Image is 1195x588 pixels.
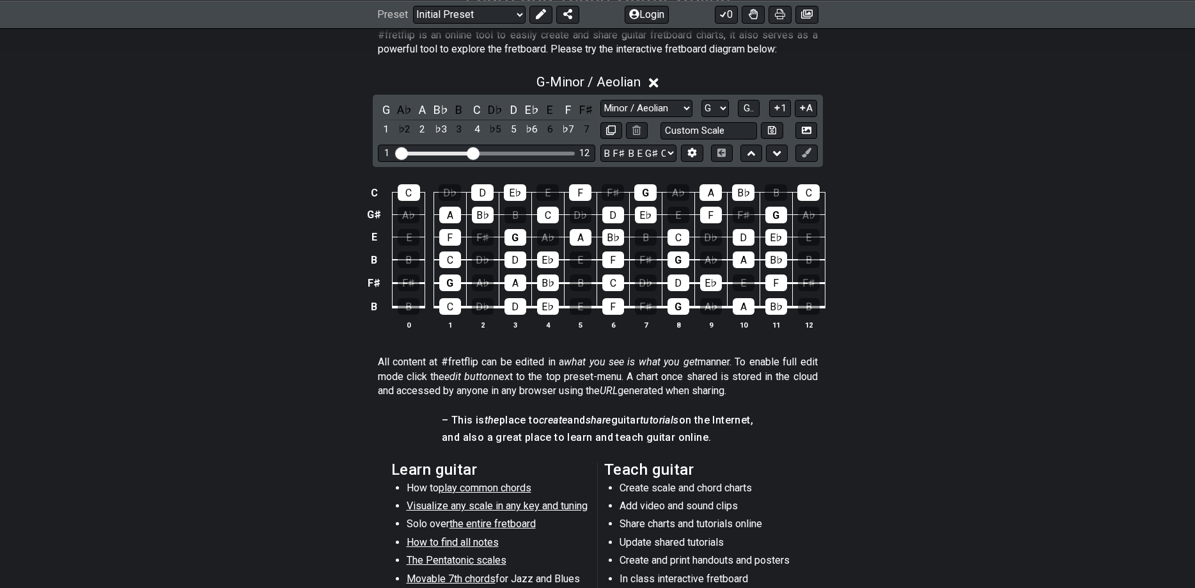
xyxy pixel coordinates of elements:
[635,298,657,315] div: F♯
[597,318,629,331] th: 6
[744,102,754,114] span: G..
[439,184,461,201] div: D♭
[524,121,540,138] div: toggle scale degree
[570,251,591,268] div: E
[798,274,820,291] div: F♯
[602,274,624,291] div: C
[742,5,765,23] button: Toggle Dexterity for all fretkits
[797,184,820,201] div: C
[364,294,384,319] td: B
[537,251,559,268] div: E♭
[407,573,496,585] span: Movable 7th chords
[765,251,787,268] div: B♭
[798,207,820,223] div: A♭
[570,229,591,246] div: A
[469,101,485,118] div: toggle pitch class
[451,121,467,138] div: toggle scale degree
[536,74,641,90] span: G - Minor / Aeolian
[451,101,467,118] div: toggle pitch class
[667,184,689,201] div: A♭
[442,413,753,427] h4: – This is place to and guitar on the Internet,
[442,431,753,445] h4: and also a great place to learn and teach guitar online.
[668,298,689,315] div: G
[472,274,494,291] div: A♭
[792,318,825,331] th: 12
[556,5,579,23] button: Share Preset
[542,101,558,118] div: toggle pitch class
[635,207,657,223] div: E♭
[635,274,657,291] div: D♭
[537,298,559,315] div: E♭
[668,274,689,291] div: D
[662,318,694,331] th: 8
[740,145,762,162] button: Move up
[364,182,384,204] td: C
[727,318,760,331] th: 10
[668,229,689,246] div: C
[466,318,499,331] th: 2
[625,5,669,23] button: Login
[635,229,657,246] div: B
[432,101,449,118] div: toggle pitch class
[620,499,802,517] li: Add video and sound clips
[487,101,504,118] div: toggle pitch class
[398,229,419,246] div: E
[414,101,431,118] div: toggle pitch class
[700,229,722,246] div: D♭
[765,298,787,315] div: B♭
[439,482,531,494] span: play common chords
[393,318,425,331] th: 0
[620,553,802,571] li: Create and print handouts and posters
[795,145,817,162] button: First click edit preset to enable marker editing
[733,251,754,268] div: A
[761,122,783,139] button: Store user defined scale
[378,101,394,118] div: toggle pitch class
[765,207,787,223] div: G
[504,251,526,268] div: D
[472,298,494,315] div: D♭
[364,271,384,295] td: F♯
[586,414,611,426] em: share
[700,298,722,315] div: A♭
[472,229,494,246] div: F♯
[398,184,420,201] div: C
[760,318,792,331] th: 11
[602,251,624,268] div: F
[407,536,499,548] span: How to find all notes
[505,121,522,138] div: toggle scale degree
[564,356,698,368] em: what you see is what you get
[699,184,722,201] div: A
[600,385,618,397] em: URL
[765,229,787,246] div: E♭
[407,554,506,566] span: The Pentatonic scales
[439,251,461,268] div: C
[414,121,431,138] div: toggle scale degree
[766,145,788,162] button: Move down
[602,298,624,315] div: F
[769,5,792,23] button: Print
[769,100,791,117] button: 1
[504,207,526,223] div: B
[432,121,449,138] div: toggle scale degree
[715,5,738,23] button: 0
[733,274,754,291] div: E
[485,414,499,426] em: the
[570,274,591,291] div: B
[681,145,703,162] button: Edit Tuning
[600,100,692,117] select: Scale
[413,5,526,23] select: Preset
[733,298,754,315] div: A
[531,318,564,331] th: 4
[765,184,787,201] div: B
[537,229,559,246] div: A♭
[536,184,559,201] div: E
[798,229,820,246] div: E
[620,536,802,553] li: Update shared tutorials
[795,5,818,23] button: Create image
[602,229,624,246] div: B♭
[384,148,389,159] div: 1
[626,122,648,139] button: Delete
[378,28,818,57] p: #fretflip is an online tool to easily create and share guitar fretboard charts, it also serves as...
[738,100,760,117] button: G..
[439,298,461,315] div: C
